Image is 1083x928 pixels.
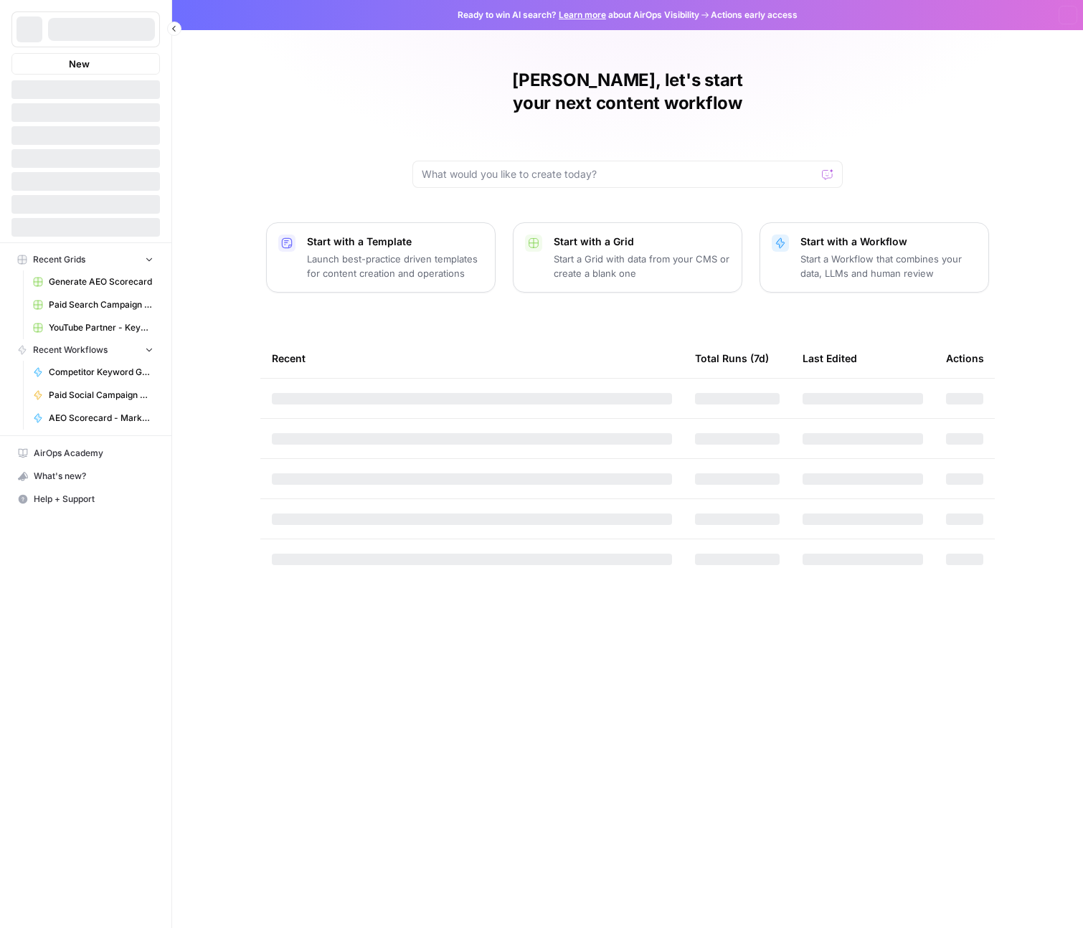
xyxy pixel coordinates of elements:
a: Competitor Keyword Gap + Underperforming Keyword Analysis [27,361,160,384]
button: Start with a WorkflowStart a Workflow that combines your data, LLMs and human review [760,222,989,293]
button: Recent Workflows [11,339,160,361]
span: AirOps Academy [34,447,153,460]
span: YouTube Partner - Keyword Search Grid (1) [49,321,153,334]
div: Recent [272,338,672,378]
div: Actions [946,338,984,378]
span: Recent Workflows [33,344,108,356]
span: Generate AEO Scorecard [49,275,153,288]
h1: [PERSON_NAME], let's start your next content workflow [412,69,843,115]
a: Paid Search Campaign Planning Grid [27,293,160,316]
p: Start a Grid with data from your CMS or create a blank one [554,252,730,280]
span: Paid Search Campaign Planning Grid [49,298,153,311]
a: YouTube Partner - Keyword Search Grid (1) [27,316,160,339]
span: Competitor Keyword Gap + Underperforming Keyword Analysis [49,366,153,379]
button: New [11,53,160,75]
p: Start with a Grid [554,235,730,249]
a: Generate AEO Scorecard [27,270,160,293]
p: Launch best-practice driven templates for content creation and operations [307,252,483,280]
span: Recent Grids [33,253,85,266]
p: Start with a Workflow [800,235,977,249]
button: What's new? [11,465,160,488]
span: Ready to win AI search? about AirOps Visibility [458,9,699,22]
button: Start with a TemplateLaunch best-practice driven templates for content creation and operations [266,222,496,293]
button: Recent Grids [11,249,160,270]
span: Help + Support [34,493,153,506]
div: Last Edited [803,338,857,378]
input: What would you like to create today? [422,167,816,181]
a: AirOps Academy [11,442,160,465]
div: What's new? [12,465,159,487]
button: Start with a GridStart a Grid with data from your CMS or create a blank one [513,222,742,293]
p: Start a Workflow that combines your data, LLMs and human review [800,252,977,280]
span: Actions early access [711,9,798,22]
button: Help + Support [11,488,160,511]
span: Paid Social Campaign Generator [49,389,153,402]
a: Paid Social Campaign Generator [27,384,160,407]
span: New [69,57,90,71]
a: AEO Scorecard - Markdown [27,407,160,430]
p: Start with a Template [307,235,483,249]
span: AEO Scorecard - Markdown [49,412,153,425]
div: Total Runs (7d) [695,338,769,378]
a: Learn more [559,9,606,20]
